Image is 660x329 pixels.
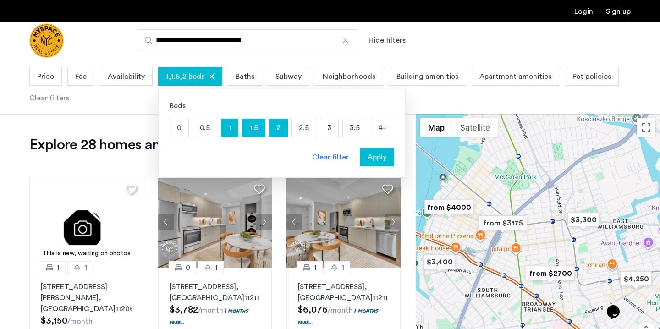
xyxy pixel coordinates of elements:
[343,119,367,137] p: 3.5
[479,71,551,82] span: Apartment amenities
[396,71,458,82] span: Building amenities
[368,35,406,46] button: Show or hide filters
[574,8,593,15] a: Login
[572,71,611,82] span: Pet policies
[368,152,386,163] span: Apply
[221,119,238,137] p: 1
[606,8,631,15] a: Registration
[312,152,349,163] div: Clear filter
[371,119,394,137] p: 4+
[108,71,145,82] span: Availability
[29,93,69,104] div: Clear filters
[275,71,302,82] span: Subway
[242,119,265,137] p: 1.5
[603,292,632,320] iframe: chat widget
[320,119,338,137] p: 3
[170,100,394,111] div: Beds
[292,119,316,137] p: 2.5
[193,119,217,137] p: 0.5
[29,23,64,58] a: Cazamio Logo
[29,23,64,58] img: logo
[137,29,357,51] input: Apartment Search
[323,71,375,82] span: Neighborhoods
[170,119,188,137] p: 0
[37,71,54,82] span: Price
[360,148,394,166] button: button
[236,71,254,82] span: Baths
[75,71,87,82] span: Fee
[269,119,287,137] p: 2
[166,71,204,82] span: 1,1.5,2 beds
